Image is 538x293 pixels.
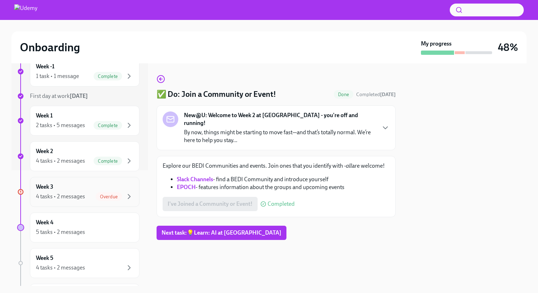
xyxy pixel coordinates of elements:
[17,177,139,207] a: Week 34 tasks • 2 messagesOverdue
[268,201,295,207] span: Completed
[157,226,286,240] button: Next task:💡Learn: AI at [GEOGRAPHIC_DATA]
[177,184,196,190] a: EPOCH
[163,162,390,170] p: Explore our BEDI Communities and events. Join ones that you identify with - are welcome!
[157,89,276,100] h4: ✅ Do: Join a Community or Event!
[94,74,122,79] span: Complete
[17,248,139,278] a: Week 54 tasks • 2 messages
[421,40,452,48] strong: My progress
[36,63,54,70] h6: Week -1
[36,157,85,165] div: 4 tasks • 2 messages
[498,41,518,54] h3: 48%
[36,72,79,80] div: 1 task • 1 message
[36,219,53,226] h6: Week 4
[177,176,213,183] a: Slack Channels
[36,147,53,155] h6: Week 2
[184,111,375,127] strong: New@U: Welcome to Week 2 at [GEOGRAPHIC_DATA] - you're off and running!
[20,40,80,54] h2: Onboarding
[334,92,353,97] span: Done
[177,183,390,191] li: - features information about the groups and upcoming events
[17,141,139,171] a: Week 24 tasks • 2 messagesComplete
[70,93,88,99] strong: [DATE]
[17,213,139,242] a: Week 45 tasks • 2 messages
[94,158,122,164] span: Complete
[96,194,122,199] span: Overdue
[162,229,281,236] span: Next task : 💡Learn: AI at [GEOGRAPHIC_DATA]
[14,4,37,16] img: Udemy
[380,91,396,98] strong: [DATE]
[36,254,53,262] h6: Week 5
[356,91,396,98] span: Completed
[36,112,53,120] h6: Week 1
[36,121,85,129] div: 2 tasks • 5 messages
[346,162,352,169] em: all
[17,92,139,100] a: First day at work[DATE]
[36,193,85,200] div: 4 tasks • 2 messages
[184,129,375,144] p: By now, things might be starting to move fast—and that’s totally normal. We’re here to help you s...
[36,183,53,191] h6: Week 3
[17,106,139,136] a: Week 12 tasks • 5 messagesComplete
[94,123,122,128] span: Complete
[177,176,390,183] li: - find a BEDI Community and introduce yourself
[30,93,88,99] span: First day at work
[356,91,396,98] span: September 30th, 2025 07:35
[36,228,85,236] div: 5 tasks • 2 messages
[17,57,139,87] a: Week -11 task • 1 messageComplete
[36,264,85,272] div: 4 tasks • 2 messages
